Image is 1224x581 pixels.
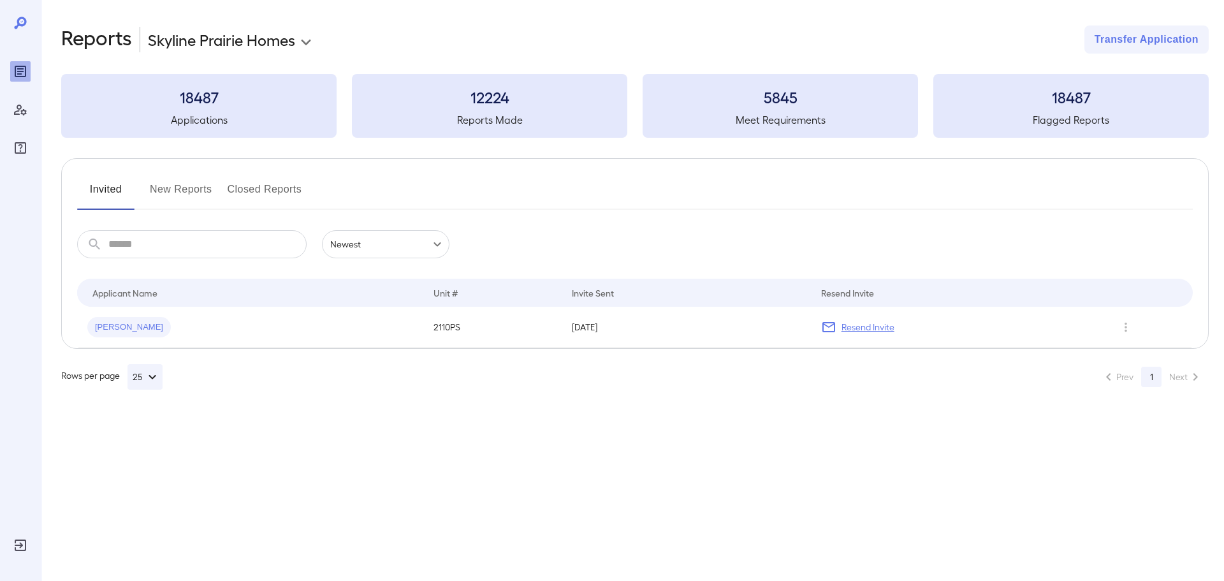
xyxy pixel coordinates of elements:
nav: pagination navigation [1095,367,1209,387]
p: Resend Invite [841,321,894,334]
button: 25 [127,364,163,390]
button: page 1 [1141,367,1162,387]
div: Rows per page [61,364,163,390]
h3: 5845 [643,87,918,107]
div: Invite Sent [572,285,614,300]
h5: Flagged Reports [933,112,1209,128]
div: Reports [10,61,31,82]
div: Unit # [433,285,458,300]
div: Log Out [10,535,31,555]
td: 2110PS [423,307,562,348]
h5: Meet Requirements [643,112,918,128]
div: Newest [322,230,449,258]
h3: 18487 [933,87,1209,107]
div: Resend Invite [821,285,874,300]
p: Skyline Prairie Homes [148,29,295,50]
div: FAQ [10,138,31,158]
button: Invited [77,179,135,210]
h5: Applications [61,112,337,128]
span: [PERSON_NAME] [87,321,171,334]
div: Applicant Name [92,285,157,300]
h2: Reports [61,26,132,54]
h3: 18487 [61,87,337,107]
summary: 18487Applications12224Reports Made5845Meet Requirements18487Flagged Reports [61,74,1209,138]
h3: 12224 [352,87,627,107]
button: Transfer Application [1084,26,1209,54]
div: Manage Users [10,99,31,120]
button: Closed Reports [228,179,302,210]
button: Row Actions [1116,317,1136,337]
button: New Reports [150,179,212,210]
td: [DATE] [562,307,811,348]
h5: Reports Made [352,112,627,128]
